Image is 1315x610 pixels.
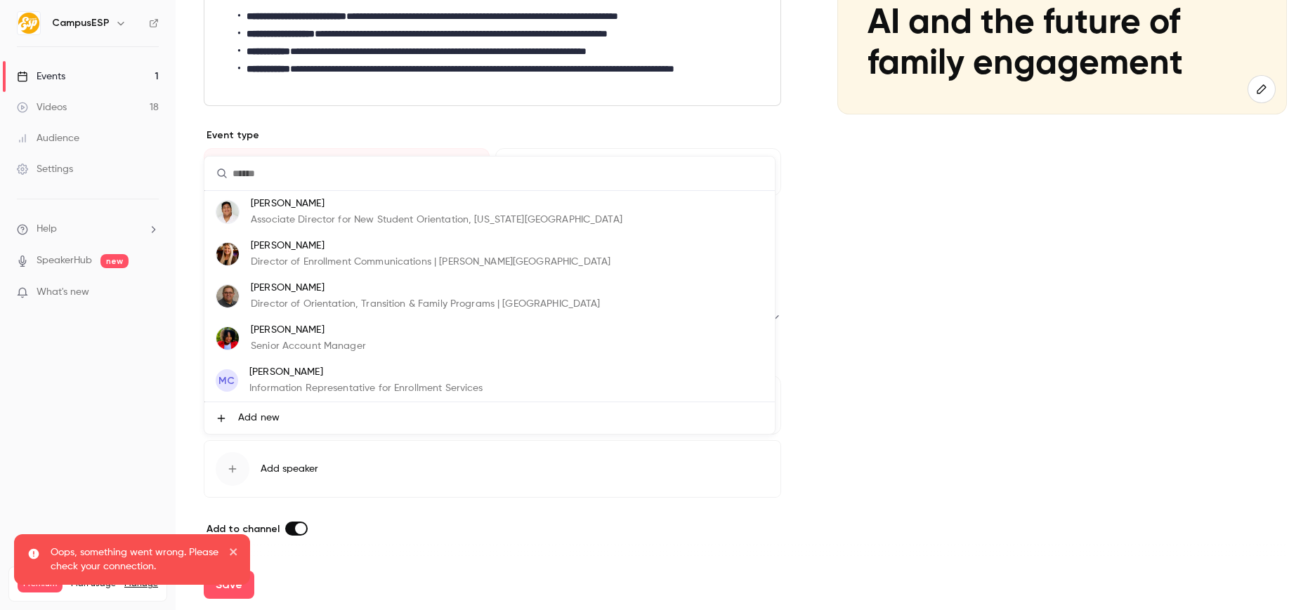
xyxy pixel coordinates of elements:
[251,239,610,253] p: [PERSON_NAME]
[251,297,601,312] p: Director of Orientation, Transition & Family Programs | [GEOGRAPHIC_DATA]
[251,213,622,227] p: Associate Director for New Student Orientation, [US_STATE][GEOGRAPHIC_DATA]
[216,201,239,223] img: Nelson Barahona
[251,281,601,296] p: [PERSON_NAME]
[249,365,483,380] p: [PERSON_NAME]
[216,243,239,265] img: Bailey Bennetch
[218,373,235,388] span: MC
[51,545,219,573] p: Oops, something went wrong. Please check your connection.
[238,411,280,425] span: Add new
[251,323,366,338] p: [PERSON_NAME]
[251,339,366,354] p: Senior Account Manager
[251,255,610,270] p: Director of Enrollment Communications | [PERSON_NAME][GEOGRAPHIC_DATA]
[216,327,239,350] img: Tawanna Brown
[216,285,239,307] img: Joe Benyish
[229,545,239,562] button: close
[249,381,483,396] p: Information Representative for Enrollment Services
[251,197,622,211] p: [PERSON_NAME]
